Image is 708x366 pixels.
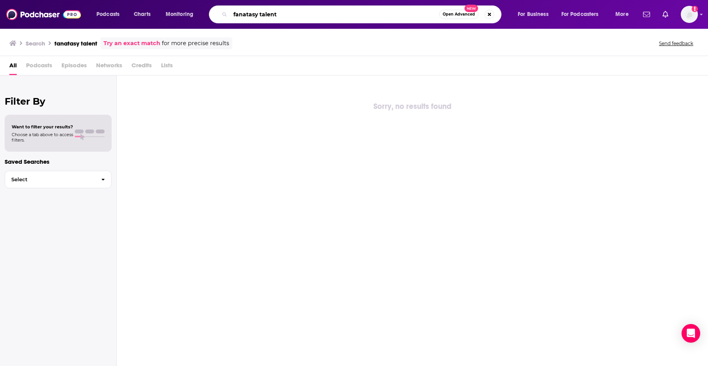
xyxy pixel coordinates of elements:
a: Show notifications dropdown [659,8,671,21]
a: Show notifications dropdown [640,8,653,21]
span: for more precise results [162,39,229,48]
a: Charts [129,8,155,21]
span: Logged in as rowan.sullivan [681,6,698,23]
div: Open Intercom Messenger [682,324,700,343]
button: Open AdvancedNew [439,10,478,19]
span: More [615,9,629,20]
span: Monitoring [166,9,193,20]
span: For Business [518,9,549,20]
button: Show profile menu [681,6,698,23]
p: Saved Searches [5,158,112,165]
button: open menu [512,8,558,21]
span: Lists [161,59,173,75]
span: For Podcasters [561,9,599,20]
span: Episodes [61,59,87,75]
span: New [464,5,478,12]
span: Select [5,177,95,182]
button: open menu [556,8,610,21]
span: Want to filter your results? [12,124,73,130]
button: open menu [91,8,130,21]
span: Podcasts [26,59,52,75]
span: Networks [96,59,122,75]
div: Search podcasts, credits, & more... [216,5,509,23]
span: Charts [134,9,151,20]
span: Choose a tab above to access filters. [12,132,73,143]
button: Select [5,171,112,188]
span: Podcasts [96,9,119,20]
img: Podchaser - Follow, Share and Rate Podcasts [6,7,81,22]
img: User Profile [681,6,698,23]
h3: Search [26,40,45,47]
input: Search podcasts, credits, & more... [230,8,439,21]
a: All [9,59,17,75]
button: open menu [610,8,638,21]
button: Send feedback [657,40,696,47]
a: Try an exact match [103,39,160,48]
button: open menu [160,8,203,21]
h2: Filter By [5,96,112,107]
span: Open Advanced [443,12,475,16]
span: Credits [131,59,152,75]
svg: Add a profile image [692,6,698,12]
h3: fanatasy talent [54,40,97,47]
div: Sorry, no results found [117,100,708,113]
